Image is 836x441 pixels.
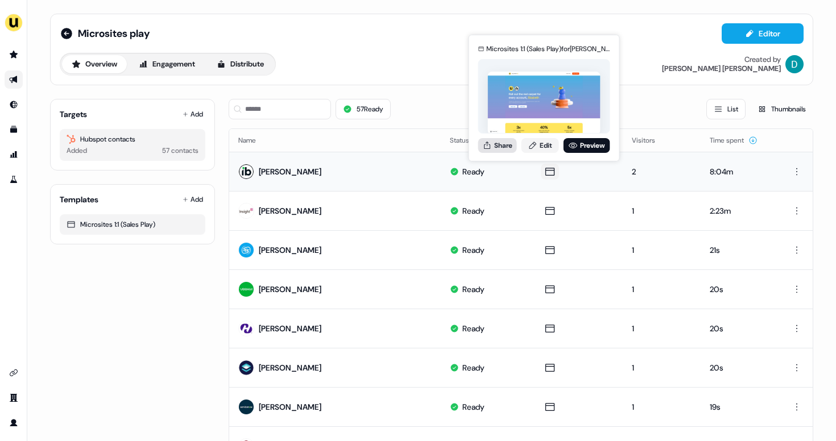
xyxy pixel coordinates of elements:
[5,120,23,139] a: Go to templates
[710,284,767,295] div: 20s
[162,145,198,156] div: 57 contacts
[5,70,23,89] a: Go to outbound experience
[450,130,483,151] button: Status
[129,55,205,73] button: Engagement
[710,166,767,177] div: 8:04m
[710,244,767,256] div: 21s
[5,389,23,407] a: Go to team
[710,323,767,334] div: 20s
[5,95,23,114] a: Go to Inbound
[67,145,87,156] div: Added
[462,401,485,413] div: Ready
[259,244,321,256] div: [PERSON_NAME]
[67,134,198,145] div: Hubspot contacts
[238,130,270,151] button: Name
[5,170,23,189] a: Go to experiments
[632,362,692,373] div: 1
[5,145,23,164] a: Go to attribution
[632,166,692,177] div: 2
[710,130,758,151] button: Time spent
[180,106,205,122] button: Add
[180,192,205,207] button: Add
[710,362,767,373] div: 20s
[462,323,485,334] div: Ready
[462,362,485,373] div: Ready
[5,414,23,432] a: Go to profile
[486,43,610,55] div: Microsites 1:1 (Sales Play) for [PERSON_NAME]
[462,284,485,295] div: Ready
[259,401,321,413] div: [PERSON_NAME]
[750,99,813,119] button: Thumbnails
[662,64,781,73] div: [PERSON_NAME] [PERSON_NAME]
[522,138,559,153] a: Edit
[722,23,804,44] button: Editor
[564,138,610,153] a: Preview
[632,205,692,217] div: 1
[60,194,98,205] div: Templates
[259,284,321,295] div: [PERSON_NAME]
[632,323,692,334] div: 1
[5,45,23,64] a: Go to prospects
[632,244,692,256] div: 1
[78,27,150,40] span: Microsites play
[722,29,804,41] a: Editor
[462,205,485,217] div: Ready
[478,138,517,153] button: Share
[706,99,746,119] button: List
[744,55,781,64] div: Created by
[488,72,601,135] img: asset preview
[60,109,87,120] div: Targets
[67,219,198,230] div: Microsites 1:1 (Sales Play)
[62,55,127,73] button: Overview
[259,205,321,217] div: [PERSON_NAME]
[259,323,321,334] div: [PERSON_NAME]
[259,362,321,373] div: [PERSON_NAME]
[632,284,692,295] div: 1
[259,166,321,177] div: [PERSON_NAME]
[785,55,804,73] img: David
[462,244,485,256] div: Ready
[5,364,23,382] a: Go to integrations
[632,130,669,151] button: Visitors
[710,401,767,413] div: 19s
[710,205,767,217] div: 2:23m
[632,401,692,413] div: 1
[207,55,274,73] button: Distribute
[336,99,391,119] button: 57Ready
[462,166,485,177] div: Ready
